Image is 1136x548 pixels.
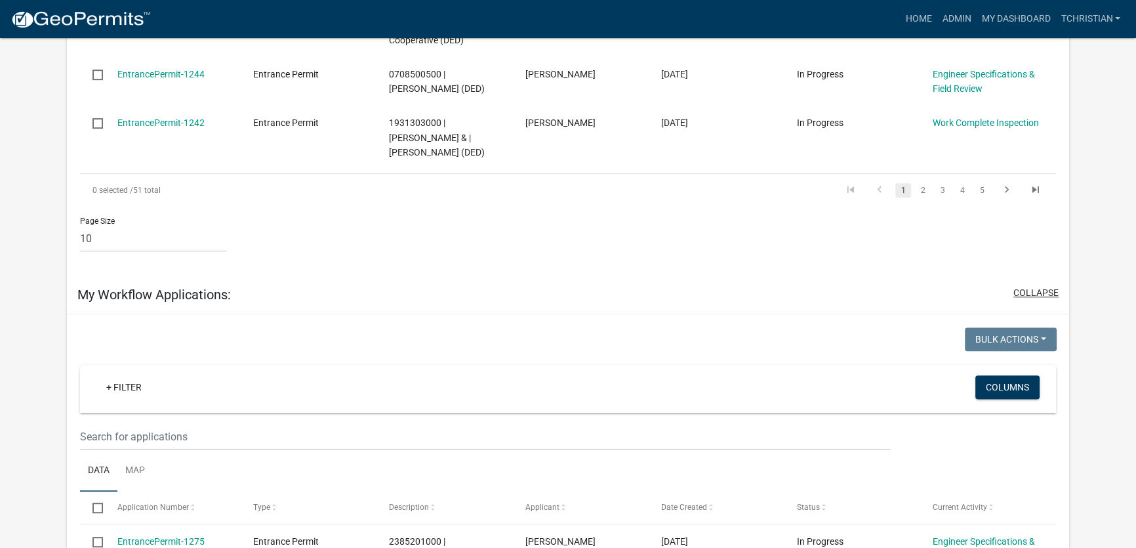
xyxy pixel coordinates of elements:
[1013,286,1059,300] button: collapse
[972,179,992,201] li: page 5
[525,69,595,79] span: Casey Ray Sneller
[525,503,559,512] span: Applicant
[512,492,648,523] datatable-header-cell: Applicant
[117,69,205,79] a: EntrancePermit-1244
[915,183,931,198] a: 2
[933,503,987,512] span: Current Activity
[900,7,937,32] a: Home
[866,183,891,198] a: go to previous page
[797,117,843,128] span: In Progress
[80,174,466,207] div: 51 total
[661,117,688,128] span: 04/16/2025
[975,375,1040,399] button: Columns
[952,179,972,201] li: page 4
[253,503,270,512] span: Type
[253,117,319,128] span: Entrance Permit
[389,117,485,158] span: 1931303000 | Hinners, Jason R & | Graham-Hinners, Melinda K (DED)
[920,492,1056,523] datatable-header-cell: Current Activity
[105,492,241,523] datatable-header-cell: Application Number
[525,536,595,547] span: Tyler Christian
[933,179,952,201] li: page 3
[797,503,820,512] span: Status
[933,69,1035,95] a: Engineer Specifications & Field Review
[96,375,152,399] a: + Filter
[974,183,990,198] a: 5
[117,536,205,547] a: EntrancePermit-1275
[797,69,843,79] span: In Progress
[389,503,429,512] span: Description
[994,183,1019,198] a: go to next page
[935,183,950,198] a: 3
[913,179,933,201] li: page 2
[253,536,319,547] span: Entrance Permit
[648,492,784,523] datatable-header-cell: Date Created
[117,117,205,128] a: EntrancePermit-1242
[77,287,231,303] h5: My Workflow Applications:
[253,69,319,79] span: Entrance Permit
[976,7,1055,32] a: My Dashboard
[954,183,970,198] a: 4
[117,450,153,492] a: Map
[965,327,1057,351] button: Bulk Actions
[117,503,189,512] span: Application Number
[80,492,105,523] datatable-header-cell: Select
[893,179,913,201] li: page 1
[80,423,891,450] input: Search for applications
[661,503,707,512] span: Date Created
[1055,7,1126,32] a: tchristian
[661,536,688,547] span: 09/04/2025
[661,69,688,79] span: 04/22/2025
[933,117,1039,128] a: Work Complete Inspection
[838,183,862,198] a: go to first page
[389,20,492,45] span: 2259901000 | Two Rivers Cooperative (DED)
[241,492,376,523] datatable-header-cell: Type
[1023,183,1047,198] a: go to last page
[80,450,117,492] a: Data
[937,7,976,32] a: Admin
[525,117,595,128] span: Riley Krichau
[92,186,133,195] span: 0 selected /
[784,492,920,523] datatable-header-cell: Status
[376,492,512,523] datatable-header-cell: Description
[797,536,843,547] span: In Progress
[895,183,911,198] a: 1
[389,69,485,95] span: 0708500500 | White, Ronald W (DED)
